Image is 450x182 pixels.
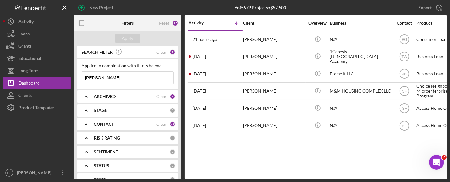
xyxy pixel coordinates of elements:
[170,94,175,99] div: 1
[172,20,178,26] div: 47
[412,2,447,14] button: Export
[3,89,71,101] button: Clients
[121,21,134,26] b: Filters
[193,89,206,93] time: 2024-06-26 17:17
[115,34,140,43] button: Apply
[330,49,391,65] div: 1Genesis [DEMOGRAPHIC_DATA] Academy
[82,63,174,68] div: Applied in combination with filters below
[18,52,41,66] div: Educational
[402,89,407,93] text: SF
[156,122,167,127] div: Clear
[3,101,71,114] button: Product Templates
[156,50,167,55] div: Clear
[15,167,55,180] div: [PERSON_NAME]
[193,54,206,59] time: 2025-03-14 18:42
[3,28,71,40] button: Loans
[193,106,206,111] time: 2024-06-08 14:44
[18,28,30,42] div: Loans
[18,77,40,91] div: Dashboard
[401,55,407,59] text: TW
[243,49,305,65] div: [PERSON_NAME]
[189,20,216,25] div: Activity
[418,2,432,14] div: Export
[170,135,175,141] div: 0
[330,117,391,134] div: N/A
[402,106,407,111] text: SF
[3,65,71,77] button: Long-Term
[94,108,107,113] b: STAGE
[18,89,32,103] div: Clients
[330,66,391,82] div: Frame It LLC
[156,94,167,99] div: Clear
[7,171,11,175] text: CS
[94,136,120,140] b: RISK RATING
[193,71,206,76] time: 2024-08-12 20:52
[74,2,119,14] button: New Project
[243,100,305,117] div: [PERSON_NAME]
[94,163,109,168] b: STATUS
[330,31,391,48] div: N/A
[3,167,71,179] button: CS[PERSON_NAME]
[18,40,31,54] div: Grants
[429,155,444,170] iframe: Intercom live chat
[3,52,71,65] button: Educational
[170,121,175,127] div: 45
[243,83,305,99] div: [PERSON_NAME]
[402,124,407,128] text: SF
[3,77,71,89] button: Dashboard
[193,37,217,42] time: 2025-09-03 16:36
[3,15,71,28] button: Activity
[94,177,106,182] b: STATE
[235,5,286,10] div: 6 of 5579 Projects • $57,500
[18,65,39,78] div: Long-Term
[94,122,114,127] b: CONTACT
[94,94,116,99] b: ARCHIVED
[18,15,34,29] div: Activity
[393,21,416,26] div: Contact
[402,72,406,76] text: JB
[170,149,175,155] div: 0
[243,117,305,134] div: [PERSON_NAME]
[122,34,133,43] div: Apply
[193,123,206,128] time: 2024-06-07 18:46
[159,21,169,26] div: Reset
[3,40,71,52] button: Grants
[330,83,391,99] div: M&M HOUSING COMPLEX LLC
[170,108,175,113] div: 0
[94,149,118,154] b: SENTIMENT
[402,38,407,42] text: BG
[306,21,329,26] div: Overview
[442,155,447,160] span: 2
[243,21,305,26] div: Client
[170,163,175,168] div: 0
[330,21,391,26] div: Business
[89,2,113,14] div: New Project
[330,100,391,117] div: N/A
[243,31,305,48] div: [PERSON_NAME]
[18,101,54,115] div: Product Templates
[170,49,175,55] div: 1
[243,66,305,82] div: [PERSON_NAME]
[82,50,113,55] b: SEARCH FILTER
